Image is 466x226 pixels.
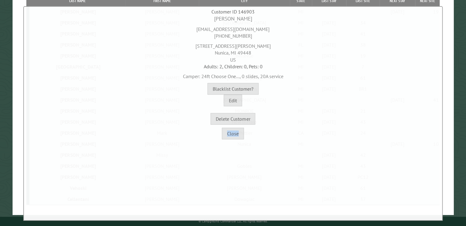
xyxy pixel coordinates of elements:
small: © Campground Commander LLC. All rights reserved. [199,219,268,223]
div: Camper: 24ft Choose One..., 0 slides, 20A service [25,70,441,80]
div: Adults: 2, Children: 0, Pets: 0 [25,63,441,70]
div: [PERSON_NAME] [25,15,441,23]
button: Delete Customer [210,113,255,125]
div: [STREET_ADDRESS][PERSON_NAME] Nunica, MI 49448 US [25,40,441,63]
button: Edit [224,95,242,106]
button: Blacklist Customer? [207,83,259,95]
div: [EMAIL_ADDRESS][DOMAIN_NAME] [PHONE_NUMBER] [25,23,441,40]
button: Close [222,128,244,139]
div: Customer ID 146903 [25,8,441,15]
